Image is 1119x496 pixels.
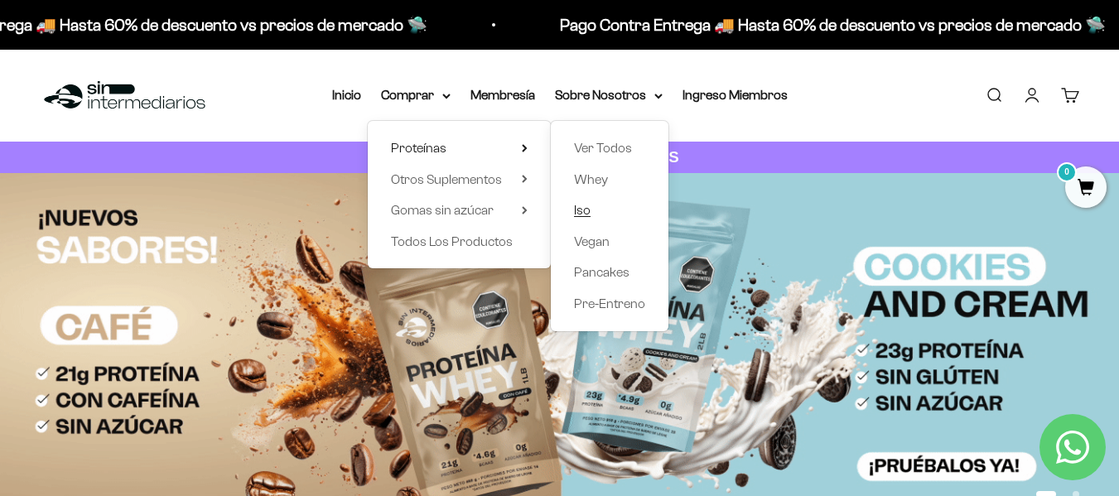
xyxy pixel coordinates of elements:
a: Ver Todos [574,137,645,159]
span: Otros Suplementos [391,172,502,186]
span: Gomas sin azúcar [391,203,494,217]
a: Pre-Entreno [574,293,645,315]
span: Proteínas [391,141,446,155]
a: Whey [574,169,645,190]
span: Pre-Entreno [574,296,645,311]
span: Todos Los Productos [391,234,513,248]
a: Vegan [574,231,645,253]
a: Membresía [470,88,535,102]
summary: Comprar [381,84,451,106]
a: 0 [1065,180,1107,198]
p: Pago Contra Entrega 🚚 Hasta 60% de descuento vs precios de mercado 🛸 [558,12,1104,38]
a: Iso [574,200,645,221]
summary: Gomas sin azúcar [391,200,528,221]
summary: Otros Suplementos [391,169,528,190]
span: Ver Todos [574,141,632,155]
summary: Proteínas [391,137,528,159]
span: Whey [574,172,608,186]
mark: 0 [1057,162,1077,182]
span: Pancakes [574,265,629,279]
a: Ingreso Miembros [682,88,788,102]
summary: Sobre Nosotros [555,84,663,106]
a: Inicio [332,88,361,102]
span: Iso [574,203,591,217]
span: Vegan [574,234,610,248]
a: Pancakes [574,262,645,283]
a: Todos Los Productos [391,231,528,253]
